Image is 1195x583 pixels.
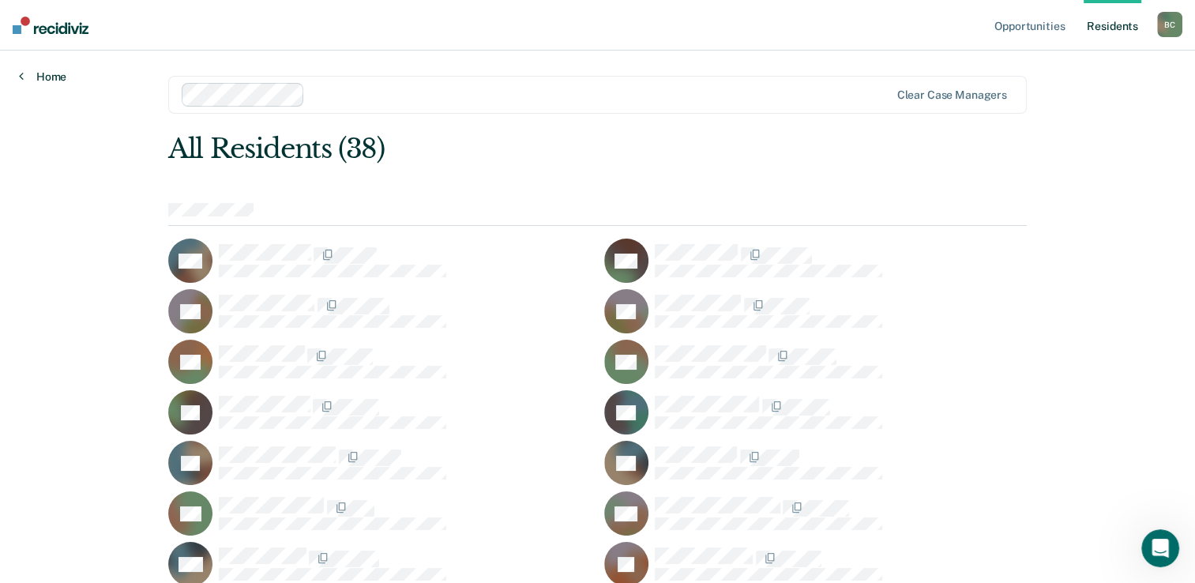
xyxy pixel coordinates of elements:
img: Recidiviz [13,17,88,34]
a: Home [19,70,66,84]
div: All Residents (38) [168,133,855,165]
div: Clear case managers [897,88,1007,102]
div: B C [1157,12,1182,37]
iframe: Intercom live chat [1141,529,1179,567]
button: BC [1157,12,1182,37]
